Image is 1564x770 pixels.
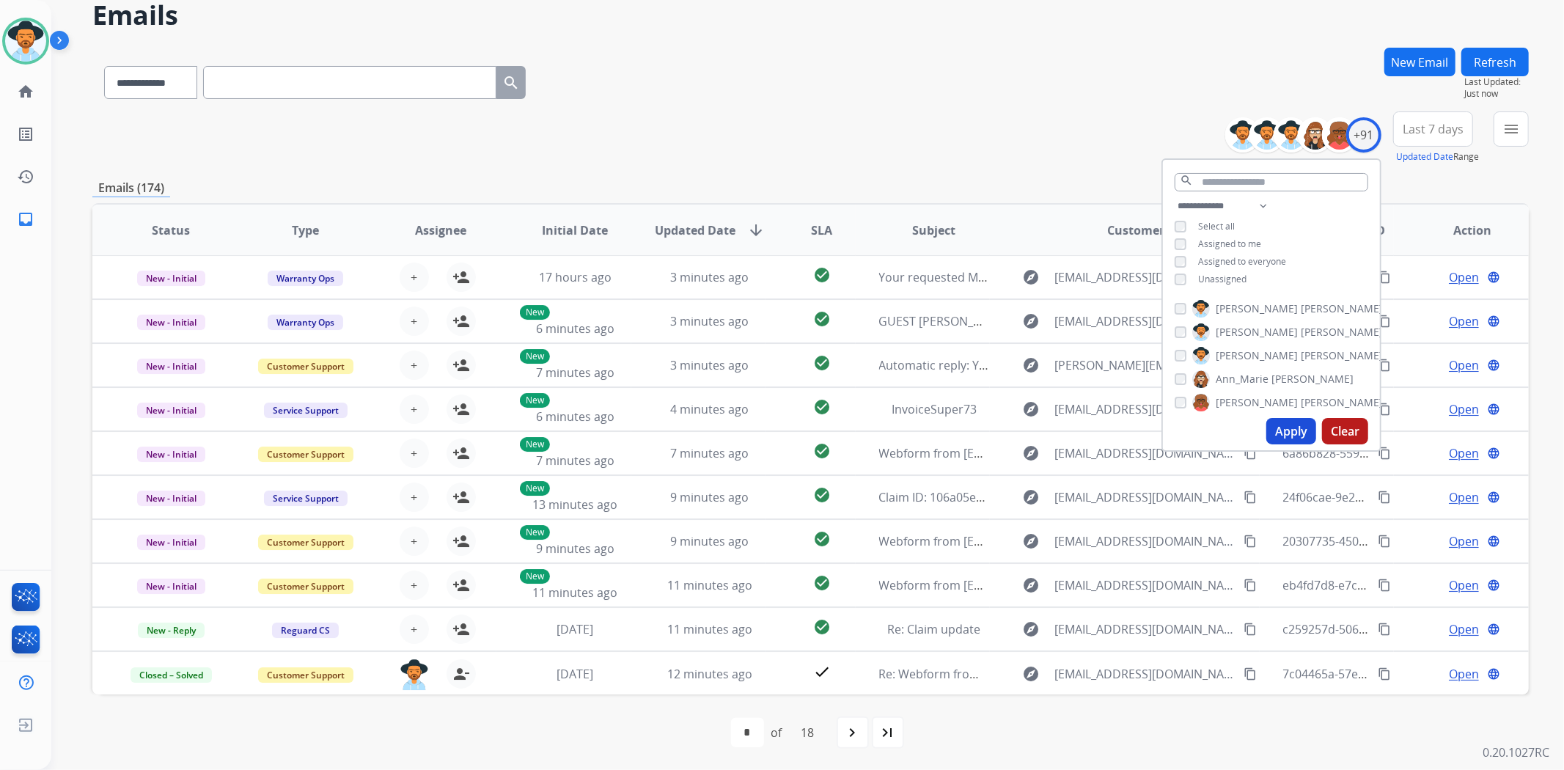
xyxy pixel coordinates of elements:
span: New - Initial [137,271,205,286]
span: New - Initial [137,491,205,506]
mat-icon: person_add [452,576,470,594]
span: Last 7 days [1403,126,1464,132]
span: [PERSON_NAME] [1216,395,1298,410]
span: Status [152,221,190,239]
span: Just now [1464,88,1529,100]
mat-icon: check_circle [813,442,831,460]
span: New - Initial [137,403,205,418]
mat-icon: person_add [452,356,470,374]
mat-icon: menu [1502,120,1520,138]
span: 4 minutes ago [670,401,749,417]
mat-icon: explore [1022,532,1040,550]
span: Unassigned [1198,273,1247,285]
span: 6 minutes ago [536,408,614,425]
span: Customer Support [258,359,353,374]
span: Open [1449,576,1479,594]
mat-icon: person_remove [452,665,470,683]
span: 13 minutes ago [532,496,617,513]
span: Customer [1107,221,1164,239]
mat-icon: content_copy [1378,271,1391,284]
span: Webform from [EMAIL_ADDRESS][DOMAIN_NAME] on [DATE] [879,445,1211,461]
span: [EMAIL_ADDRESS][DOMAIN_NAME] [1054,532,1235,550]
div: of [771,724,782,741]
span: [PERSON_NAME] [1216,301,1298,316]
span: Open [1449,532,1479,550]
span: [DATE] [557,621,593,637]
div: +91 [1346,117,1381,153]
p: 0.20.1027RC [1483,744,1549,761]
mat-icon: explore [1022,400,1040,418]
span: + [411,576,417,594]
span: [EMAIL_ADDRESS][DOMAIN_NAME] [1054,576,1235,594]
span: + [411,312,417,330]
span: Webform from [EMAIL_ADDRESS][DOMAIN_NAME] on [DATE] [879,533,1211,549]
mat-icon: content_copy [1378,491,1391,504]
button: Updated Date [1396,151,1453,163]
span: 7 minutes ago [536,452,614,469]
span: Subject [912,221,955,239]
span: 9 minutes ago [536,540,614,557]
span: [PERSON_NAME] [1216,325,1298,340]
button: Last 7 days [1393,111,1473,147]
mat-icon: check_circle [813,574,831,592]
mat-icon: content_copy [1378,403,1391,416]
span: Customer Support [258,579,353,594]
p: New [520,393,550,408]
span: + [411,356,417,374]
span: InvoiceSuper73 [892,401,977,417]
mat-icon: language [1487,403,1500,416]
mat-icon: arrow_downward [747,221,765,239]
mat-icon: inbox [17,210,34,228]
p: New [520,437,550,452]
span: New - Initial [137,315,205,330]
span: 11 minutes ago [667,577,752,593]
mat-icon: person_add [452,488,470,506]
mat-icon: content_copy [1244,579,1257,592]
mat-icon: search [1180,174,1193,187]
span: eb4fd7d8-e7cb-4b9f-b84d-41e76b5a6863 [1283,577,1508,593]
span: 7 minutes ago [536,364,614,381]
p: New [520,305,550,320]
span: New - Initial [137,359,205,374]
span: 11 minutes ago [532,584,617,601]
span: New - Initial [137,579,205,594]
span: + [411,268,417,286]
mat-icon: explore [1022,488,1040,506]
span: 17 hours ago [539,269,612,285]
span: + [411,444,417,462]
span: Warranty Ops [268,271,343,286]
span: Range [1396,150,1479,163]
span: Assignee [415,221,466,239]
span: [DATE] [557,666,593,682]
span: 3 minutes ago [670,269,749,285]
span: 6a86b828-5598-4ae1-8467-4280df9a8e1d [1283,445,1508,461]
span: + [411,532,417,550]
span: Warranty Ops [268,315,343,330]
mat-icon: language [1487,667,1500,681]
mat-icon: language [1487,447,1500,460]
span: Assigned to me [1198,238,1261,250]
span: [EMAIL_ADDRESS][DOMAIN_NAME] [1054,488,1235,506]
mat-icon: content_copy [1378,447,1391,460]
span: [EMAIL_ADDRESS][DOMAIN_NAME] [1054,665,1235,683]
span: Customer Support [258,447,353,462]
p: New [520,481,550,496]
span: Customer Support [258,667,353,683]
p: New [520,349,550,364]
span: + [411,488,417,506]
button: + [400,483,429,512]
span: + [411,400,417,418]
mat-icon: check [813,663,831,681]
mat-icon: content_copy [1244,535,1257,548]
mat-icon: last_page [879,724,897,741]
mat-icon: person_add [452,620,470,638]
span: [PERSON_NAME] [1301,301,1383,316]
span: Open [1449,356,1479,374]
span: 12 minutes ago [667,666,752,682]
span: Your requested Mattress Firm receipt [879,269,1087,285]
span: Updated Date [655,221,735,239]
span: [PERSON_NAME] [1301,348,1383,363]
span: [EMAIL_ADDRESS][DOMAIN_NAME] [1054,400,1235,418]
p: Emails (174) [92,179,170,197]
span: Type [292,221,319,239]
